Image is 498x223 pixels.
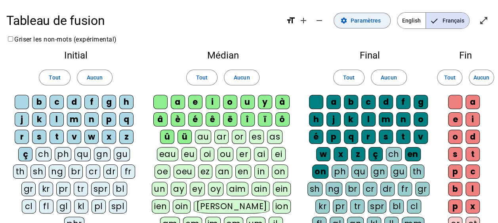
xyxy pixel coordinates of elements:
div: s [379,130,393,144]
span: Tout [444,73,455,82]
div: ion [273,199,291,214]
mat-icon: format_size [286,16,296,25]
div: î [240,112,255,127]
div: s [448,147,462,161]
div: gl [57,199,71,214]
div: â [153,112,168,127]
div: cl [407,199,421,214]
div: tr [74,182,88,196]
button: Tout [186,70,218,85]
div: in [254,164,269,179]
div: ai [254,147,268,161]
mat-icon: open_in_full [479,16,488,25]
div: ng [49,164,65,179]
div: ar [214,130,229,144]
button: Aucun [469,70,494,85]
span: Tout [196,73,208,82]
div: br [345,182,360,196]
div: eu [181,147,197,161]
div: on [312,164,328,179]
div: j [326,112,341,127]
div: [PERSON_NAME] [194,199,269,214]
div: fr [398,182,412,196]
div: é [309,130,323,144]
div: h [119,95,134,109]
button: Tout [333,70,364,85]
div: q [344,130,358,144]
button: Aucun [224,70,259,85]
div: k [344,112,358,127]
div: t [50,130,64,144]
div: th [410,164,424,179]
div: à [275,95,290,109]
div: g [102,95,116,109]
div: ï [258,112,272,127]
div: ü [177,130,192,144]
h2: Fin [446,51,485,60]
div: oe [155,164,170,179]
div: ay [171,182,187,196]
div: br [69,164,83,179]
div: gu [391,164,407,179]
div: e [448,112,462,127]
div: gr [21,182,36,196]
div: ei [271,147,286,161]
div: p [326,130,341,144]
div: o [448,130,462,144]
div: ez [198,164,212,179]
div: gn [371,164,387,179]
div: o [414,112,428,127]
div: spr [368,199,387,214]
div: q [119,112,134,127]
div: p [448,199,462,214]
div: ein [273,182,291,196]
div: oeu [174,164,195,179]
div: bl [113,182,127,196]
div: ng [326,182,342,196]
div: v [67,130,81,144]
div: ë [223,112,237,127]
div: o [223,95,237,109]
div: spr [91,182,110,196]
div: en [235,164,251,179]
div: l [50,112,64,127]
div: spl [109,199,127,214]
button: Augmenter la taille de la police [296,13,311,28]
div: m [379,112,393,127]
div: pl [92,199,106,214]
div: kr [315,199,330,214]
div: d [67,95,81,109]
div: sh [31,164,46,179]
div: dr [380,182,395,196]
div: en [405,147,421,161]
mat-button-toggle-group: Language selection [397,12,469,29]
div: as [267,130,282,144]
div: c [50,95,64,109]
div: c [466,164,480,179]
div: h [309,112,323,127]
span: Tout [49,73,60,82]
div: è [171,112,185,127]
span: Aucun [87,73,103,82]
div: v [414,130,428,144]
div: ch [36,147,52,161]
span: Aucun [381,73,397,82]
div: gu [114,147,130,161]
div: ien [152,199,170,214]
div: y [258,95,272,109]
mat-icon: add [299,16,308,25]
div: pr [333,199,347,214]
div: an [216,164,232,179]
button: Tout [39,70,70,85]
h2: Initial [13,51,139,60]
div: j [15,112,29,127]
h2: Final [307,51,433,60]
div: a [171,95,185,109]
div: r [15,130,29,144]
div: x [334,147,348,161]
div: t [396,130,410,144]
div: i [466,112,480,127]
div: w [316,147,330,161]
div: eau [157,147,179,161]
div: gr [415,182,429,196]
